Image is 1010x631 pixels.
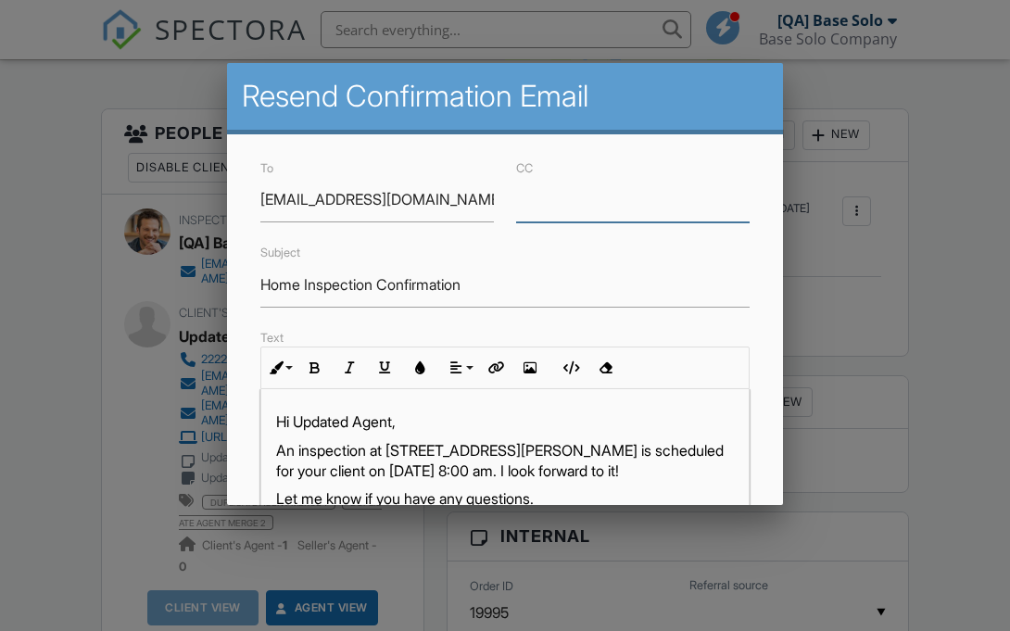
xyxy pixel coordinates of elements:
button: Underline (⌘U) [367,350,402,385]
label: Text [260,331,284,345]
button: Clear Formatting [587,350,623,385]
p: An inspection at [STREET_ADDRESS][PERSON_NAME] is scheduled for your client on [DATE] 8:00 am. I ... [276,440,734,482]
h2: Resend Confirmation Email [242,78,768,115]
button: Bold (⌘B) [297,350,332,385]
label: To [260,161,273,175]
label: Subject [260,246,300,259]
p: Hi Updated Agent, [276,411,734,432]
button: Colors [402,350,437,385]
button: Italic (⌘I) [332,350,367,385]
button: Align [442,350,477,385]
label: CC [516,161,533,175]
p: Let me know if you have any questions. [276,488,734,509]
button: Code View [552,350,587,385]
button: Insert Image (⌘P) [512,350,548,385]
button: Insert Link (⌘K) [477,350,512,385]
